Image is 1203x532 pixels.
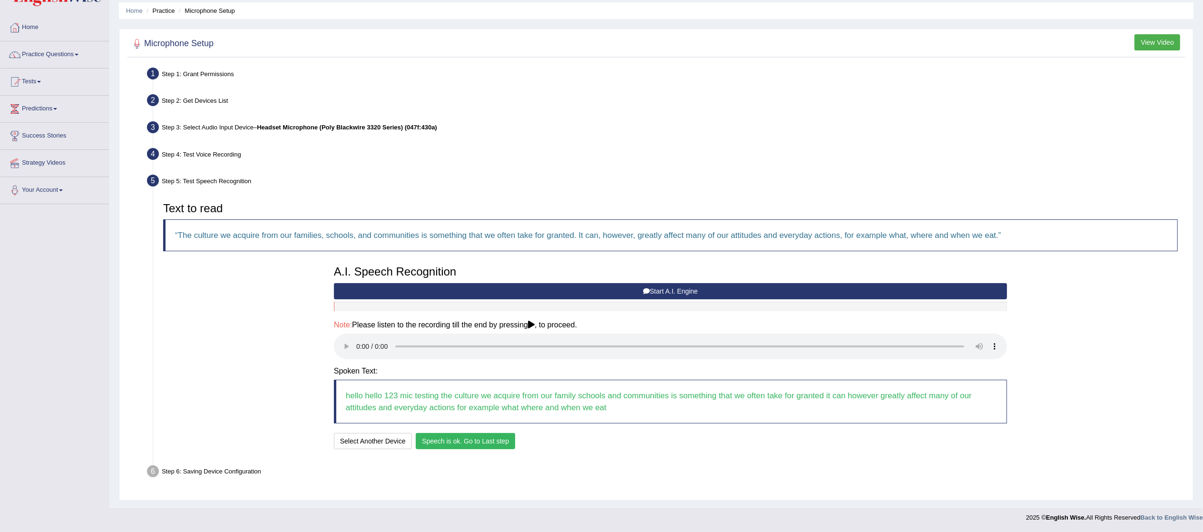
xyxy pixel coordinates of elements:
[334,433,412,449] button: Select Another Device
[143,91,1189,112] div: Step 2: Get Devices List
[0,96,109,119] a: Predictions
[0,123,109,147] a: Success Stories
[334,321,1007,329] h4: Please listen to the recording till the end by pressing , to proceed.
[130,37,214,51] h2: Microphone Setup
[0,177,109,201] a: Your Account
[416,433,515,449] button: Speech is ok. Go to Last step
[0,69,109,92] a: Tests
[1026,508,1203,522] div: 2025 © All Rights Reserved
[257,124,437,131] b: Headset Microphone (Poly Blackwire 3320 Series) (047f:430a)
[143,172,1189,193] div: Step 5: Test Speech Recognition
[1046,514,1086,521] strong: English Wise.
[175,231,1001,240] q: The culture we acquire from our families, schools, and communities is something that we often tak...
[126,7,143,14] a: Home
[143,65,1189,86] div: Step 1: Grant Permissions
[0,41,109,65] a: Practice Questions
[0,14,109,38] a: Home
[1141,514,1203,521] a: Back to English Wise
[254,124,437,131] span: –
[334,321,352,329] span: Note:
[1135,34,1180,50] button: View Video
[143,145,1189,166] div: Step 4: Test Voice Recording
[334,283,1007,299] button: Start A.I. Engine
[144,6,175,15] li: Practice
[334,266,1007,278] h3: A.I. Speech Recognition
[163,202,1178,215] h3: Text to read
[143,118,1189,139] div: Step 3: Select Audio Input Device
[0,150,109,174] a: Strategy Videos
[143,463,1189,483] div: Step 6: Saving Device Configuration
[334,367,1007,375] h4: Spoken Text:
[176,6,235,15] li: Microphone Setup
[334,380,1007,424] blockquote: hello hello 123 mic testing the culture we acquire from our family schools and communities is som...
